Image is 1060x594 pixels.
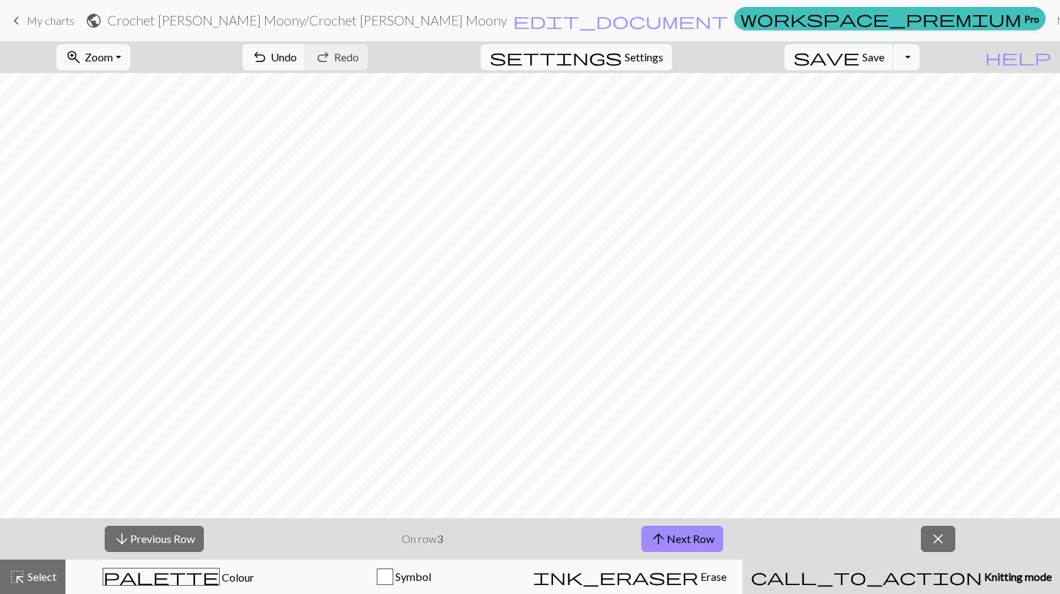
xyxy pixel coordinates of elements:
[698,570,727,583] span: Erase
[9,567,25,586] span: highlight_alt
[930,529,946,549] span: close
[107,12,507,28] h2: Crochet [PERSON_NAME] Moony / Crochet [PERSON_NAME] Moony
[291,560,517,594] button: Symbol
[533,567,698,586] span: ink_eraser
[740,9,1021,28] span: workspace_premium
[734,7,1046,30] a: Pro
[517,560,742,594] button: Erase
[985,48,1051,67] span: help
[481,44,672,70] button: SettingsSettings
[862,50,884,63] span: Save
[242,44,306,70] button: Undo
[650,529,667,549] span: arrow_upward
[85,11,102,30] span: public
[982,570,1052,583] span: Knitting mode
[513,11,728,30] span: edit_document
[490,48,622,67] span: settings
[8,9,74,32] a: My charts
[437,532,443,545] strong: 3
[103,567,219,586] span: palette
[751,567,982,586] span: call_to_action
[625,49,663,65] span: Settings
[65,560,291,594] button: Colour
[27,14,74,27] span: My charts
[85,50,113,63] span: Zoom
[742,560,1060,594] button: Knitting mode
[65,48,82,67] span: zoom_in
[641,526,723,552] button: Next Row
[402,531,443,547] p: On row
[56,44,130,70] button: Zoom
[8,11,25,30] span: keyboard_arrow_left
[105,526,204,552] button: Previous Row
[220,571,254,584] span: Colour
[251,48,268,67] span: undo
[271,50,297,63] span: Undo
[784,44,894,70] button: Save
[25,570,56,583] span: Select
[114,529,130,549] span: arrow_downward
[393,570,431,583] span: Symbol
[490,49,622,65] i: Settings
[793,48,860,67] span: save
